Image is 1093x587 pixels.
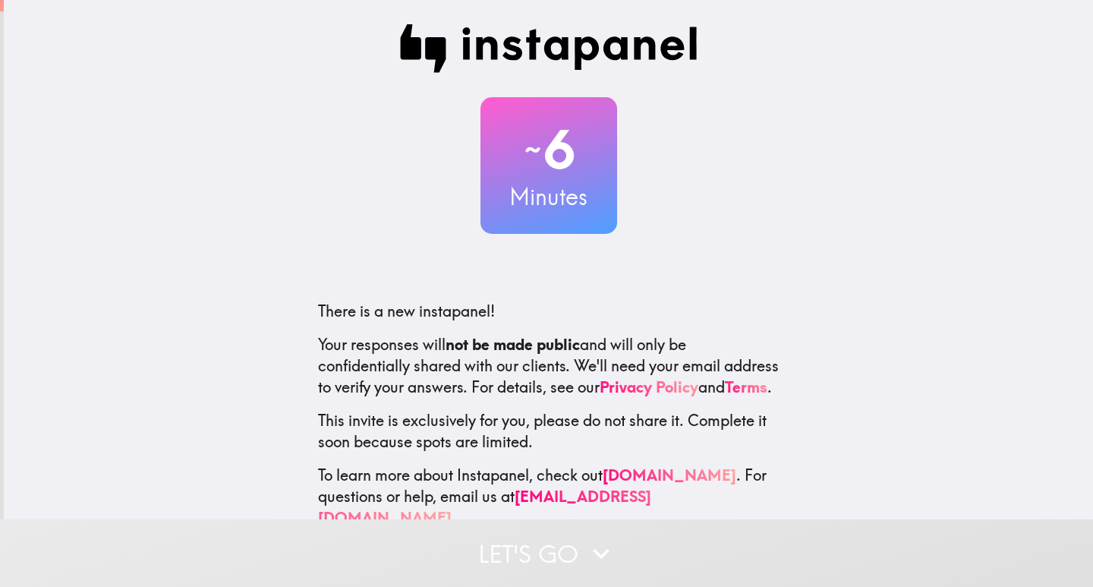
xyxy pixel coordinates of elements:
b: not be made public [446,335,580,354]
span: There is a new instapanel! [318,301,495,320]
p: Your responses will and will only be confidentially shared with our clients. We'll need your emai... [318,334,780,398]
a: Terms [725,377,767,396]
img: Instapanel [400,24,698,73]
p: This invite is exclusively for you, please do not share it. Complete it soon because spots are li... [318,410,780,453]
p: To learn more about Instapanel, check out . For questions or help, email us at . [318,465,780,529]
a: Privacy Policy [600,377,698,396]
span: ~ [522,127,543,172]
h3: Minutes [480,181,617,213]
h2: 6 [480,118,617,181]
a: [DOMAIN_NAME] [603,465,736,484]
